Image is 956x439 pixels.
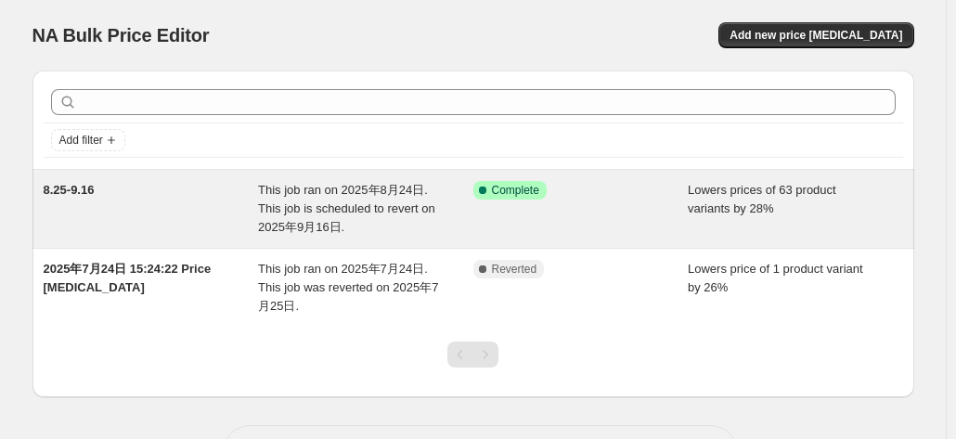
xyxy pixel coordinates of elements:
[51,129,125,151] button: Add filter
[258,262,438,313] span: This job ran on 2025年7月24日. This job was reverted on 2025年7月25日.
[44,183,95,197] span: 8.25-9.16
[492,262,537,277] span: Reverted
[44,262,212,294] span: 2025年7月24日 15:24:22 Price [MEDICAL_DATA]
[492,183,539,198] span: Complete
[32,25,210,45] span: NA Bulk Price Editor
[688,183,836,215] span: Lowers prices of 63 product variants by 28%
[59,133,103,148] span: Add filter
[718,22,913,48] button: Add new price [MEDICAL_DATA]
[447,342,498,368] nav: Pagination
[688,262,863,294] span: Lowers price of 1 product variant by 26%
[730,28,902,43] span: Add new price [MEDICAL_DATA]
[258,183,435,234] span: This job ran on 2025年8月24日. This job is scheduled to revert on 2025年9月16日.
